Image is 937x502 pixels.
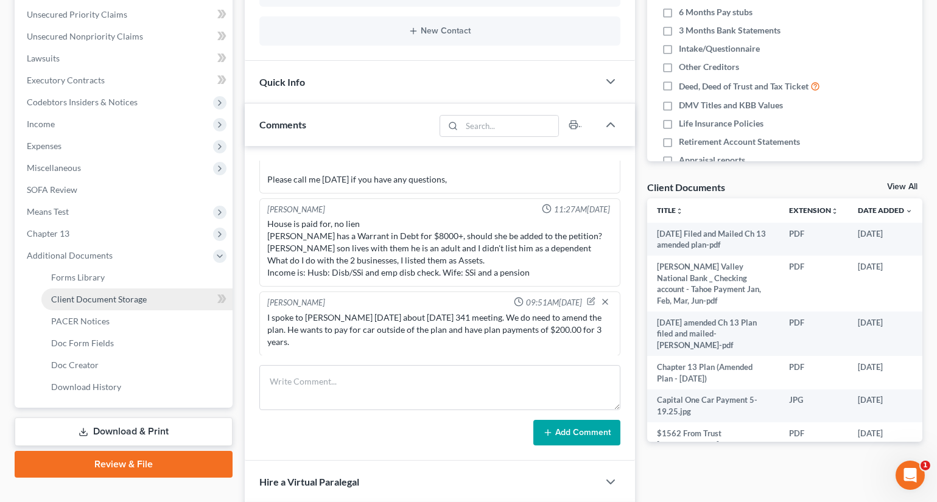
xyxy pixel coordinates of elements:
span: 09:51AM[DATE] [526,297,582,309]
iframe: Intercom live chat [896,461,925,490]
span: Executory Contracts [27,75,105,85]
td: PDF [779,256,848,312]
span: Doc Creator [51,360,99,370]
span: Means Test [27,206,69,217]
td: PDF [779,356,848,389]
td: [PERSON_NAME] Valley National Bank _ Checking account - Tahoe Payment Jan, Feb, Mar, Jun-pdf [647,256,779,312]
span: Miscellaneous [27,162,81,173]
span: Forms Library [51,272,105,282]
span: Other Creditors [679,61,739,73]
td: [DATE] amended Ch 13 Plan filed and mailed-[PERSON_NAME]-pdf [647,312,779,356]
a: Doc Form Fields [41,332,233,354]
span: Deed, Deed of Trust and Tax Ticket [679,80,809,92]
td: PDF [779,312,848,356]
span: Lawsuits [27,53,60,63]
td: [DATE] [848,223,922,256]
i: unfold_more [831,207,838,215]
span: 1 [921,461,930,470]
td: [DATE] Filed and Mailed Ch 13 amended plan-pdf [647,223,779,256]
td: Capital One Car Payment 5-19.25.jpg [647,389,779,423]
span: Appraisal reports [679,154,745,166]
a: Lawsuits [17,47,233,69]
span: Unsecured Priority Claims [27,9,127,19]
td: [DATE] [848,356,922,389]
span: Unsecured Nonpriority Claims [27,31,143,41]
a: Unsecured Nonpriority Claims [17,26,233,47]
a: Unsecured Priority Claims [17,4,233,26]
span: Client Document Storage [51,294,147,304]
span: Hire a Virtual Paralegal [259,476,359,487]
span: 3 Months Bank Statements [679,24,781,37]
i: expand_more [905,207,913,215]
td: PDF [779,223,848,256]
div: House is paid for, no lien [PERSON_NAME] has a Warrant in Debt for $8000+, should she be added to... [267,218,612,279]
button: New Contact [269,26,611,36]
span: PACER Notices [51,316,110,326]
a: Extensionunfold_more [789,206,838,215]
span: Chapter 13 [27,228,69,239]
input: Search... [461,116,558,136]
td: Chapter 13 Plan (Amended Plan - [DATE]) [647,356,779,389]
span: Comments [259,119,306,130]
span: Codebtors Insiders & Notices [27,97,138,107]
span: DMV Titles and KBB Values [679,99,783,111]
a: Executory Contracts [17,69,233,91]
span: SOFA Review [27,184,77,195]
a: View All [887,183,918,191]
span: Income [27,119,55,129]
span: Expenses [27,141,61,151]
a: Doc Creator [41,354,233,376]
span: Additional Documents [27,250,113,260]
i: unfold_more [676,207,683,215]
td: [DATE] [848,389,922,423]
div: [PERSON_NAME] [267,297,325,309]
td: [DATE] [848,256,922,312]
a: Download & Print [15,417,233,446]
a: PACER Notices [41,310,233,332]
span: Intake/Questionnaire [679,43,760,55]
span: Quick Info [259,76,305,88]
span: Life Insurance Policies [679,117,763,130]
div: [PERSON_NAME] [267,204,325,215]
a: Forms Library [41,267,233,288]
span: Doc Form Fields [51,338,114,348]
div: I spoke to [PERSON_NAME] [DATE] about [DATE] 341 meeting. We do need to amend the plan. He wants ... [267,312,612,348]
span: 6 Months Pay stubs [679,6,753,18]
a: Titleunfold_more [657,206,683,215]
a: Review & File [15,451,233,478]
div: Client Documents [647,181,725,193]
td: JPG [779,389,848,423]
span: Download History [51,382,121,392]
a: Date Added expand_more [858,206,913,215]
span: Retirement Account Statements [679,136,800,148]
a: Download History [41,376,233,398]
button: Add Comment [533,420,620,445]
td: [DATE] [848,312,922,356]
a: SOFA Review [17,179,233,201]
span: 11:27AM[DATE] [554,204,610,215]
a: Client Document Storage [41,288,233,310]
